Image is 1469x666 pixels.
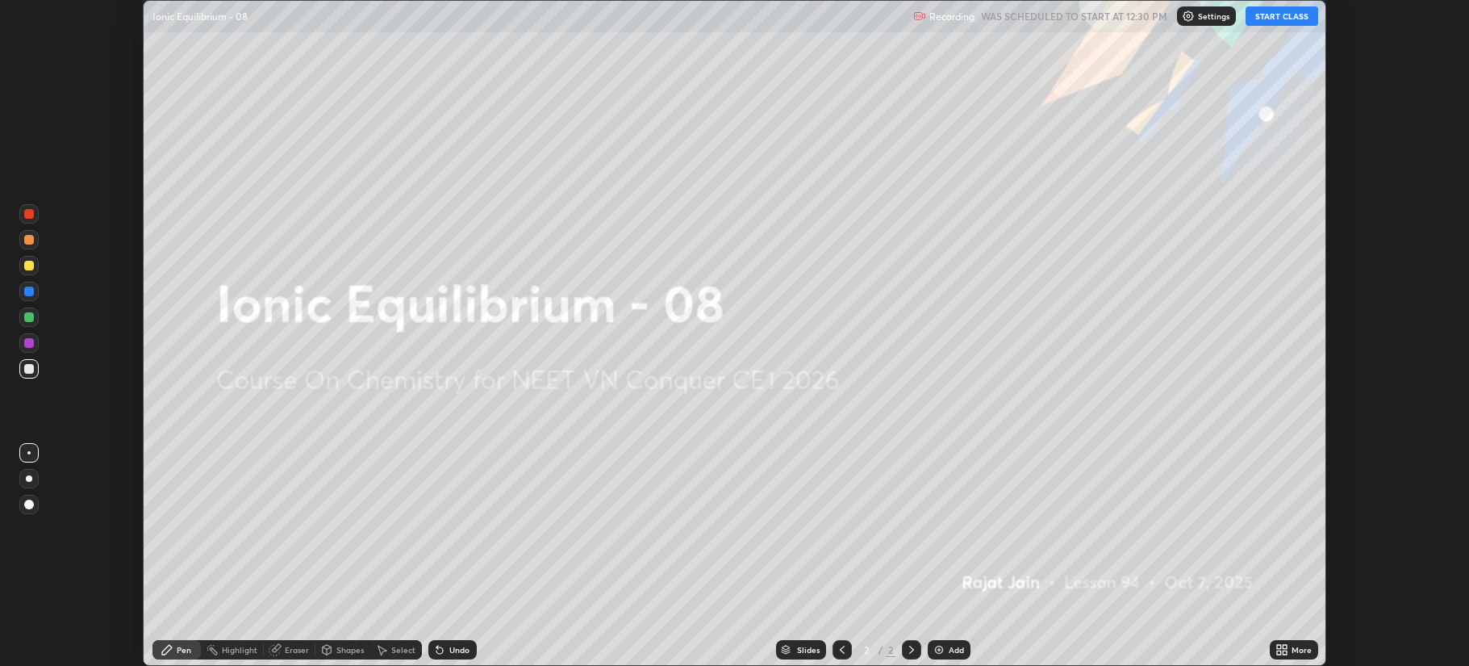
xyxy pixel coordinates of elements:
[449,646,469,654] div: Undo
[913,10,926,23] img: recording.375f2c34.svg
[285,646,309,654] div: Eraser
[336,646,364,654] div: Shapes
[1182,10,1195,23] img: class-settings-icons
[1198,12,1229,20] p: Settings
[981,9,1167,23] h5: WAS SCHEDULED TO START AT 12:30 PM
[177,646,191,654] div: Pen
[152,10,248,23] p: Ionic Equilibrium - 08
[933,643,945,656] img: add-slide-button
[949,646,964,654] div: Add
[1246,6,1318,26] button: START CLASS
[222,646,257,654] div: Highlight
[878,645,883,655] div: /
[797,646,820,654] div: Slides
[391,646,415,654] div: Select
[858,645,874,655] div: 2
[886,643,895,657] div: 2
[929,10,974,23] p: Recording
[1292,646,1312,654] div: More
